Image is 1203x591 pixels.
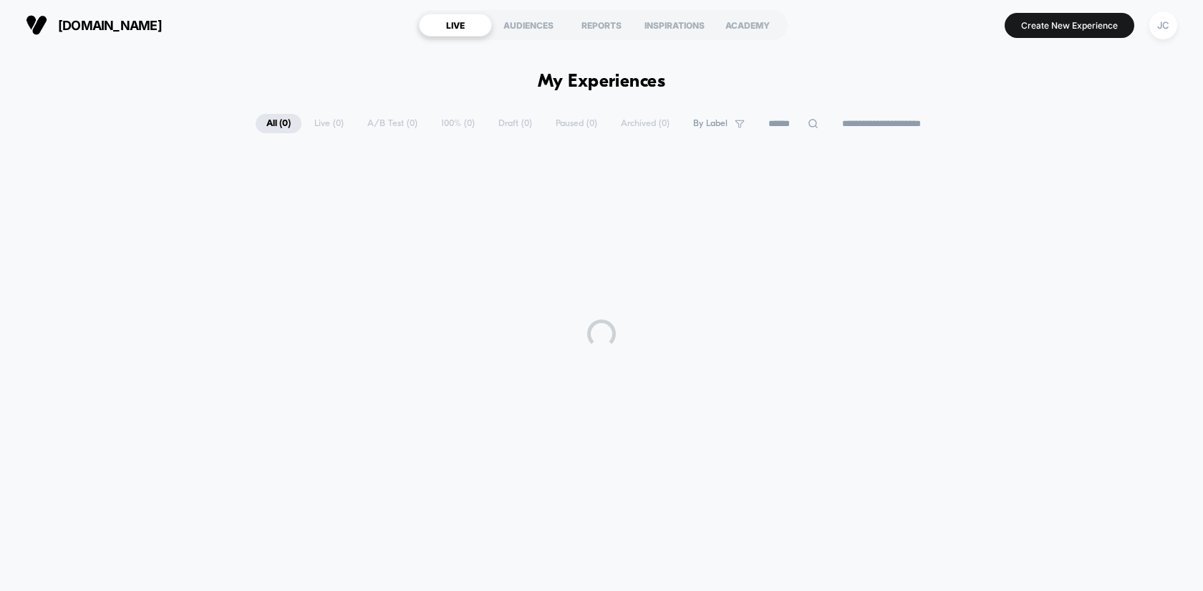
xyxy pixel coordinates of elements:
span: All ( 0 ) [256,114,301,133]
span: [DOMAIN_NAME] [58,18,162,33]
div: JC [1149,11,1177,39]
button: Create New Experience [1005,13,1134,38]
div: LIVE [419,14,492,37]
div: INSPIRATIONS [638,14,711,37]
div: REPORTS [565,14,638,37]
img: Visually logo [26,14,47,36]
button: JC [1145,11,1182,40]
h1: My Experiences [538,72,666,92]
button: [DOMAIN_NAME] [21,14,166,37]
span: By Label [693,118,728,129]
div: AUDIENCES [492,14,565,37]
div: ACADEMY [711,14,784,37]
